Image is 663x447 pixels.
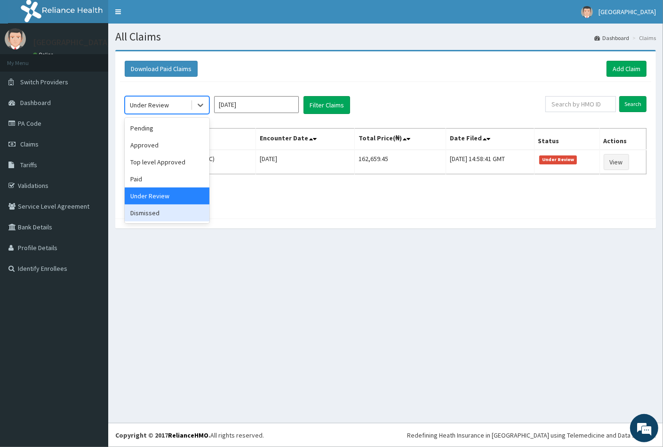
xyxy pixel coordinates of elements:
[407,431,656,440] div: Redefining Heath Insurance in [GEOGRAPHIC_DATA] using Telemedicine and Data Science!
[539,155,577,164] span: Under Review
[125,171,209,187] div: Paid
[619,96,647,112] input: Search
[354,150,446,174] td: 162,659.45
[5,257,179,290] textarea: Type your message and hit 'Enter'
[125,61,198,77] button: Download Paid Claims
[604,154,629,170] a: View
[20,98,51,107] span: Dashboard
[304,96,350,114] button: Filter Claims
[446,129,534,150] th: Date Filed
[594,34,629,42] a: Dashboard
[55,119,130,214] span: We're online!
[17,47,38,71] img: d_794563401_company_1708531726252_794563401
[630,34,656,42] li: Claims
[256,129,355,150] th: Encounter Date
[20,78,68,86] span: Switch Providers
[607,61,647,77] a: Add Claim
[581,6,593,18] img: User Image
[214,96,299,113] input: Select Month and Year
[534,129,599,150] th: Status
[168,431,208,439] a: RelianceHMO
[49,53,158,65] div: Chat with us now
[20,140,39,148] span: Claims
[33,38,111,47] p: [GEOGRAPHIC_DATA]
[125,187,209,204] div: Under Review
[154,5,177,27] div: Minimize live chat window
[125,120,209,137] div: Pending
[125,204,209,221] div: Dismissed
[599,8,656,16] span: [GEOGRAPHIC_DATA]
[130,100,169,110] div: Under Review
[125,154,209,171] div: Top level Approved
[115,431,210,439] strong: Copyright © 2017 .
[446,150,534,174] td: [DATE] 14:58:41 GMT
[108,423,663,447] footer: All rights reserved.
[256,150,355,174] td: [DATE]
[115,31,656,43] h1: All Claims
[33,51,56,58] a: Online
[599,129,646,150] th: Actions
[354,129,446,150] th: Total Price(₦)
[5,28,26,49] img: User Image
[20,161,37,169] span: Tariffs
[125,137,209,154] div: Approved
[545,96,616,112] input: Search by HMO ID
